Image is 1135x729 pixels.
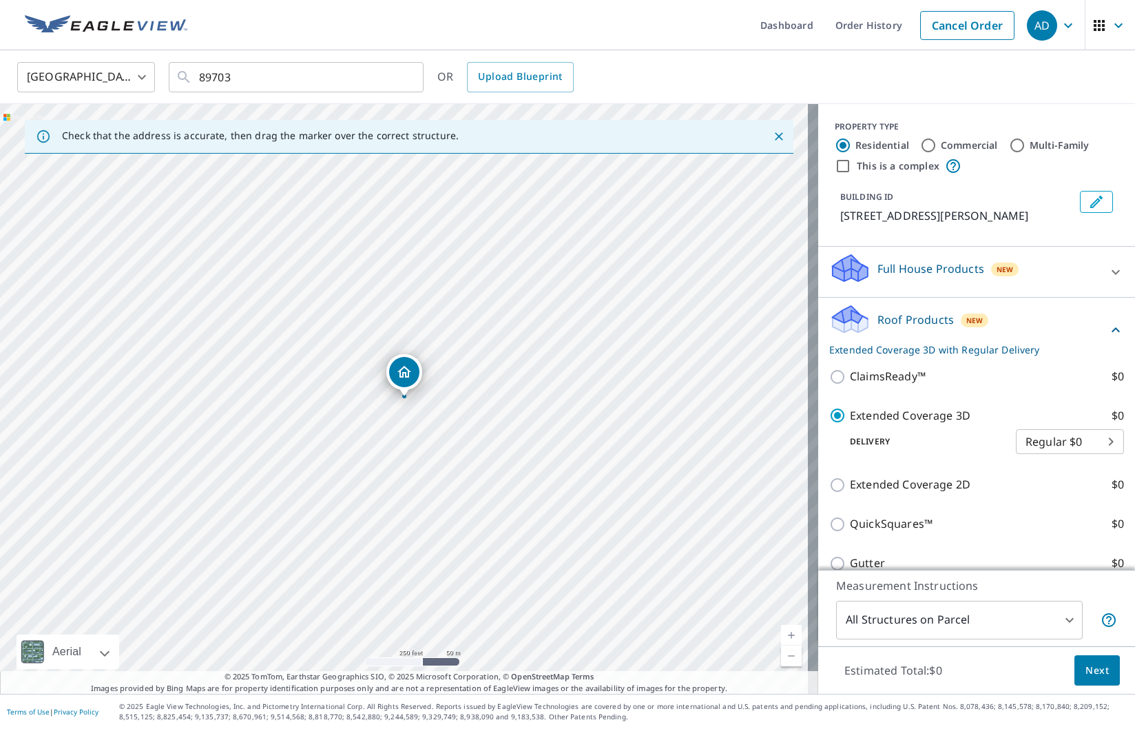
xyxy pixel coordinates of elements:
button: Close [770,127,788,145]
p: $0 [1112,476,1124,493]
div: PROPERTY TYPE [835,121,1118,133]
p: © 2025 Eagle View Technologies, Inc. and Pictometry International Corp. All Rights Reserved. Repo... [119,701,1128,722]
p: | [7,708,98,716]
p: $0 [1112,515,1124,533]
div: Roof ProductsNewExtended Coverage 3D with Regular Delivery [829,303,1124,357]
p: Extended Coverage 2D [850,476,970,493]
button: Edit building 1 [1080,191,1113,213]
span: Next [1085,662,1109,679]
p: Gutter [850,555,885,572]
span: Your report will include each building or structure inside the parcel boundary. In some cases, du... [1101,612,1117,628]
div: AD [1027,10,1057,41]
div: Aerial [17,635,119,669]
div: [GEOGRAPHIC_DATA] [17,58,155,96]
label: This is a complex [857,159,939,173]
p: Estimated Total: $0 [833,655,953,686]
a: Terms of Use [7,707,50,717]
span: New [997,264,1014,275]
p: Measurement Instructions [836,577,1117,594]
p: Extended Coverage 3D with Regular Delivery [829,342,1107,357]
p: Extended Coverage 3D [850,407,970,424]
p: $0 [1112,407,1124,424]
p: Roof Products [877,311,954,328]
p: Check that the address is accurate, then drag the marker over the correct structure. [62,130,459,142]
a: Cancel Order [920,11,1014,40]
div: Regular $0 [1016,422,1124,461]
p: $0 [1112,555,1124,572]
p: ClaimsReady™ [850,368,926,385]
p: $0 [1112,368,1124,385]
a: OpenStreetMap [511,671,569,681]
p: Delivery [829,435,1016,448]
a: Current Level 17, Zoom In [781,625,802,646]
span: © 2025 TomTom, Earthstar Geographics SIO, © 2025 Microsoft Corporation, © [225,671,594,683]
p: QuickSquares™ [850,515,933,533]
p: [STREET_ADDRESS][PERSON_NAME] [840,207,1074,224]
input: Search by address or latitude-longitude [199,58,395,96]
a: Current Level 17, Zoom Out [781,646,802,666]
label: Commercial [941,138,998,152]
a: Privacy Policy [54,707,98,717]
p: BUILDING ID [840,191,893,203]
button: Next [1074,655,1120,686]
img: EV Logo [25,15,187,36]
div: All Structures on Parcel [836,601,1083,639]
a: Terms [572,671,594,681]
label: Residential [855,138,909,152]
div: Aerial [48,635,85,669]
div: Full House ProductsNew [829,252,1124,291]
label: Multi-Family [1030,138,1090,152]
a: Upload Blueprint [467,62,573,92]
span: New [966,315,983,326]
div: OR [437,62,574,92]
div: Dropped pin, building 1, Residential property, 1318 Clemens Dr Carson City, NV 89703 [386,354,422,397]
p: Full House Products [877,260,984,277]
span: Upload Blueprint [478,68,562,85]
